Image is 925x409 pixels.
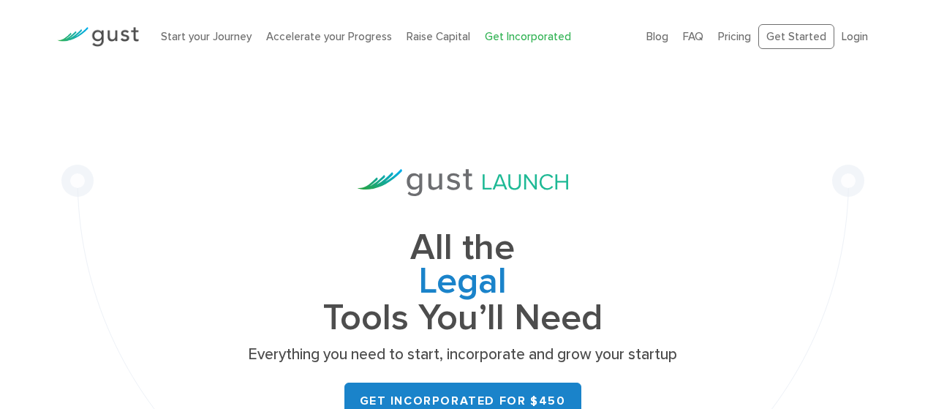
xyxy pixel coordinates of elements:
[243,231,682,334] h1: All the Tools You’ll Need
[266,30,392,43] a: Accelerate your Progress
[758,24,834,50] a: Get Started
[842,30,868,43] a: Login
[358,169,568,196] img: Gust Launch Logo
[485,30,571,43] a: Get Incorporated
[243,345,682,365] p: Everything you need to start, incorporate and grow your startup
[161,30,252,43] a: Start your Journey
[407,30,470,43] a: Raise Capital
[57,27,139,47] img: Gust Logo
[646,30,668,43] a: Blog
[718,30,751,43] a: Pricing
[243,265,682,301] span: Legal
[683,30,703,43] a: FAQ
